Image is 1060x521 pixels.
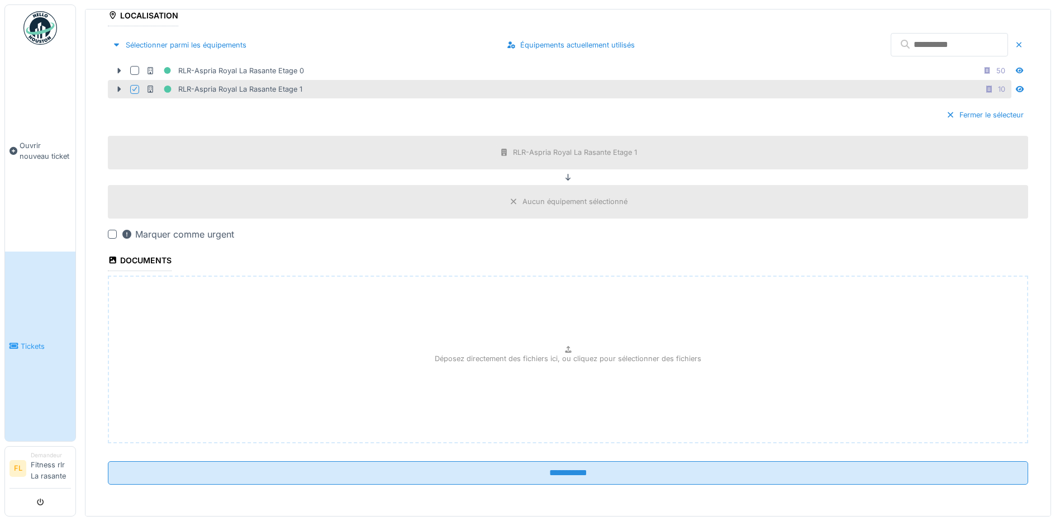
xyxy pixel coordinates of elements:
[522,196,628,207] div: Aucun équipement sélectionné
[108,252,172,271] div: Documents
[31,451,71,486] li: Fitness rlr La rasante
[502,37,639,53] div: Équipements actuellement utilisés
[996,65,1005,76] div: 50
[513,147,637,158] div: RLR-Aspria Royal La Rasante Etage 1
[5,252,75,441] a: Tickets
[108,37,251,53] div: Sélectionner parmi les équipements
[121,228,234,241] div: Marquer comme urgent
[21,341,71,352] span: Tickets
[146,64,304,78] div: RLR-Aspria Royal La Rasante Etage 0
[108,7,178,26] div: Localisation
[942,107,1028,122] div: Fermer le sélecteur
[9,460,26,477] li: FL
[5,51,75,252] a: Ouvrir nouveau ticket
[23,11,57,45] img: Badge_color-CXgf-gQk.svg
[146,82,302,96] div: RLR-Aspria Royal La Rasante Etage 1
[435,353,701,364] p: Déposez directement des fichiers ici, ou cliquez pour sélectionner des fichiers
[20,140,71,162] span: Ouvrir nouveau ticket
[31,451,71,460] div: Demandeur
[9,451,71,489] a: FL DemandeurFitness rlr La rasante
[998,84,1005,94] div: 10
